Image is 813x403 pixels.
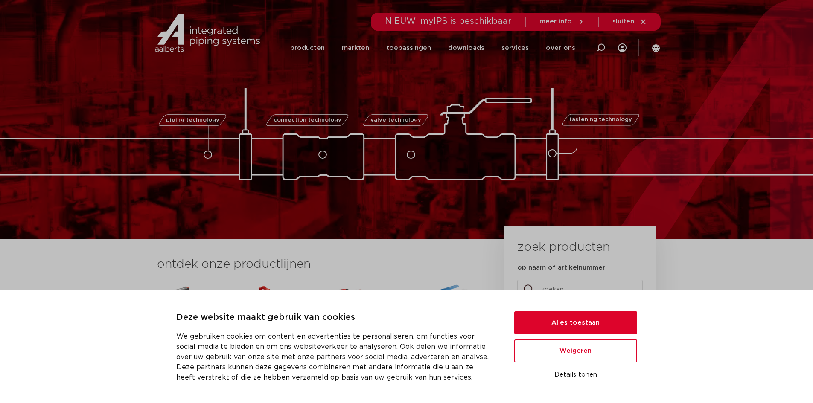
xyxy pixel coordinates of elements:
a: toepassingen [386,31,431,65]
button: Alles toestaan [514,311,637,334]
input: zoeken [517,280,643,299]
span: NIEUW: myIPS is beschikbaar [385,17,512,26]
p: We gebruiken cookies om content en advertenties te personaliseren, om functies voor social media ... [176,331,494,383]
h3: zoek producten [517,239,610,256]
h3: ontdek onze productlijnen [157,256,475,273]
a: sluiten [612,18,647,26]
a: markten [342,31,369,65]
span: meer info [539,18,572,25]
span: connection technology [273,117,341,123]
button: Details tonen [514,368,637,382]
button: Weigeren [514,339,637,362]
a: producten [290,31,325,65]
span: valve technology [370,117,421,123]
nav: Menu [290,31,575,65]
span: piping technology [166,117,219,123]
a: services [501,31,529,65]
a: over ons [546,31,575,65]
p: Deze website maakt gebruik van cookies [176,311,494,325]
span: sluiten [612,18,634,25]
label: op naam of artikelnummer [517,264,605,272]
a: downloads [448,31,484,65]
span: fastening technology [569,117,632,123]
a: meer info [539,18,585,26]
div: my IPS [618,31,627,65]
